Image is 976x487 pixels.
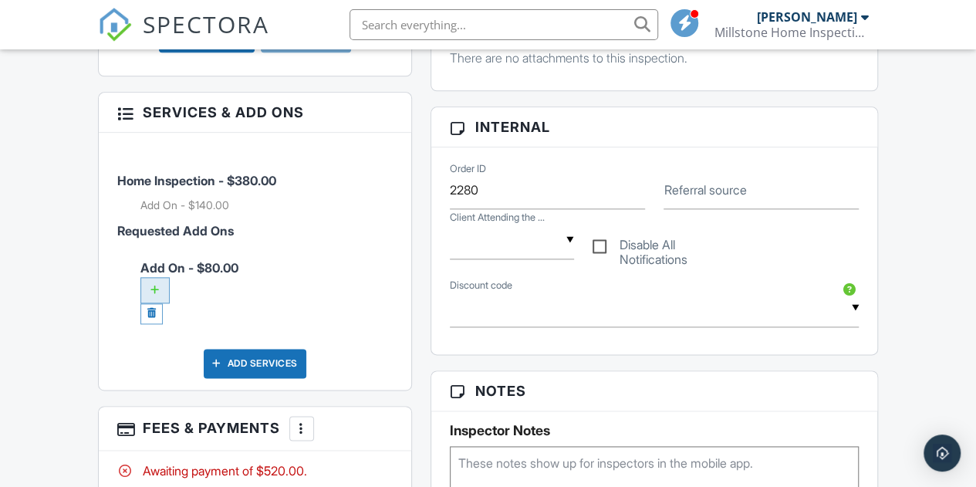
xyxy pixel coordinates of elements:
[117,173,276,188] span: Home Inspection - $380.00
[450,423,859,438] h5: Inspector Notes
[98,21,269,53] a: SPECTORA
[117,144,393,225] li: Service: Home Inspection
[714,25,869,40] div: Millstone Home Inspections
[98,8,132,42] img: The Best Home Inspection Software - Spectora
[924,435,961,472] div: Open Intercom Messenger
[450,162,486,176] label: Order ID
[431,371,877,411] h3: Notes
[350,9,658,40] input: Search everything...
[143,8,269,40] span: SPECTORA
[99,407,412,451] h3: Fees & Payments
[117,225,393,238] h6: Requested Add Ons
[431,107,877,147] h3: Internal
[117,462,393,479] div: Awaiting payment of $520.00.
[664,181,746,198] label: Referral source
[450,279,512,293] label: Discount code
[204,349,306,378] div: Add Services
[450,49,859,66] p: There are no attachments to this inspection.
[140,198,393,213] li: Add on: Add On
[593,238,717,257] label: Disable All Notifications
[99,93,412,133] h3: Services & Add ons
[757,9,857,25] div: [PERSON_NAME]
[140,260,393,319] span: Add On - $80.00
[450,211,545,225] label: Client Attending the Inspection?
